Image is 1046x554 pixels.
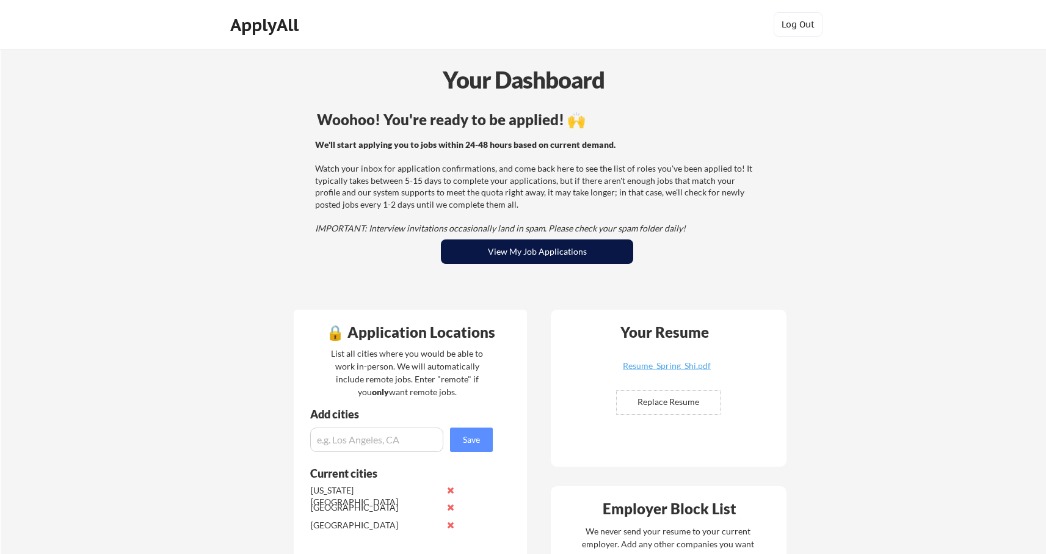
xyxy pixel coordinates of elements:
div: Your Resume [604,325,725,340]
div: List all cities where you would be able to work in-person. We will automatically include remote j... [323,347,491,398]
div: [GEOGRAPHIC_DATA] [311,519,440,531]
strong: only [372,387,389,397]
strong: We'll start applying you to jobs within 24-48 hours based on current demand. [315,139,616,150]
div: [GEOGRAPHIC_DATA] [311,501,440,514]
div: 🔒 Application Locations [297,325,524,340]
div: Resume_Spring_Shi.pdf [594,362,739,370]
em: IMPORTANT: Interview invitations occasionally land in spam. Please check your spam folder daily! [315,223,686,233]
div: Watch your inbox for application confirmations, and come back here to see the list of roles you'v... [315,139,755,235]
button: Log Out [774,12,823,37]
button: View My Job Applications [441,239,633,264]
input: e.g. Los Angeles, CA [310,428,443,452]
div: Current cities [310,468,479,479]
a: Resume_Spring_Shi.pdf [594,362,739,381]
div: [US_STATE][GEOGRAPHIC_DATA] [311,484,440,508]
div: Your Dashboard [1,62,1046,97]
div: Woohoo! You're ready to be applied! 🙌 [317,112,757,127]
div: ApplyAll [230,15,302,35]
div: Employer Block List [556,501,783,516]
button: Save [450,428,493,452]
div: Add cities [310,409,496,420]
